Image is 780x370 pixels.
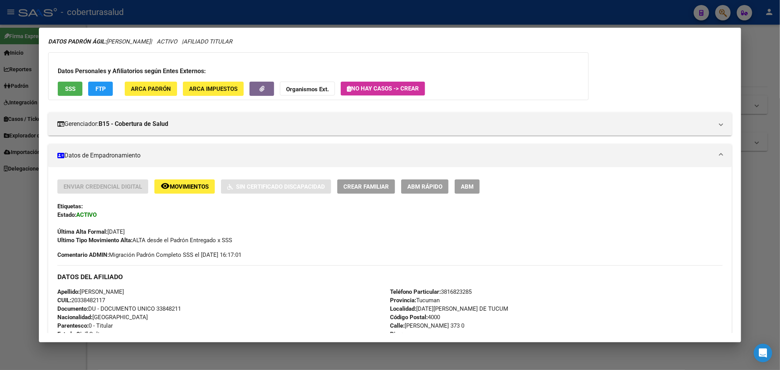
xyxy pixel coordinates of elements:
button: Enviar Credencial Digital [57,179,148,194]
span: ABM Rápido [407,183,442,190]
strong: DATOS PADRÓN ÁGIL: [48,38,106,45]
span: [PERSON_NAME] 373 0 [390,322,464,329]
mat-icon: remove_red_eye [161,181,170,191]
span: Soltero [57,331,108,338]
strong: Organismos Ext. [286,86,329,93]
span: Crear Familiar [343,183,389,190]
mat-panel-title: Gerenciador: [57,119,713,129]
strong: Estado: [57,211,76,218]
span: [DATE][PERSON_NAME] DE TUCUM [390,305,508,312]
span: 20338482117 [57,297,105,304]
button: ARCA Impuestos [183,82,244,96]
strong: Código Postal: [390,314,428,321]
span: [DATE] [57,228,125,235]
strong: Provincia: [390,297,416,304]
button: No hay casos -> Crear [341,82,425,95]
i: | ACTIVO | [48,38,232,45]
button: ARCA Padrón [125,82,177,96]
strong: Comentario ADMIN: [57,251,109,258]
button: SSS [58,82,82,96]
strong: ACTIVO [76,211,97,218]
span: ABM [461,183,474,190]
strong: Etiquetas: [57,203,83,210]
div: Open Intercom Messenger [754,344,772,362]
span: Tucuman [390,297,440,304]
mat-expansion-panel-header: Gerenciador:B15 - Cobertura de Salud [48,112,731,136]
span: Movimientos [170,183,209,190]
span: AFILIADO TITULAR [183,38,232,45]
button: Crear Familiar [337,179,395,194]
span: Enviar Credencial Digital [64,183,142,190]
button: ABM [455,179,480,194]
h3: Datos Personales y Afiliatorios según Entes Externos: [58,67,579,76]
button: Movimientos [154,179,215,194]
strong: Teléfono Particular: [390,288,441,295]
span: Migración Padrón Completo SSS el [DATE] 16:17:01 [57,251,241,259]
button: FTP [88,82,113,96]
span: 4000 [390,314,440,321]
strong: Documento: [57,305,88,312]
strong: Ultimo Tipo Movimiento Alta: [57,237,132,244]
span: [GEOGRAPHIC_DATA] [57,314,148,321]
mat-expansion-panel-header: Datos de Empadronamiento [48,144,731,167]
span: No hay casos -> Crear [347,85,419,92]
strong: Piso: [390,331,403,338]
strong: Parentesco: [57,322,89,329]
span: 0 - Titular [57,322,113,329]
strong: B15 - Cobertura de Salud [99,119,168,129]
span: ARCA Impuestos [189,85,238,92]
strong: Última Alta Formal: [57,228,107,235]
h3: DATOS DEL AFILIADO [57,273,722,281]
span: SSS [65,85,75,92]
strong: Localidad: [390,305,416,312]
span: ALTA desde el Padrón Entregado x SSS [57,237,232,244]
span: Sin Certificado Discapacidad [236,183,325,190]
span: ARCA Padrón [131,85,171,92]
button: Sin Certificado Discapacidad [221,179,331,194]
button: Organismos Ext. [280,82,335,96]
strong: Apellido: [57,288,80,295]
mat-panel-title: Datos de Empadronamiento [57,151,713,160]
strong: Nacionalidad: [57,314,92,321]
strong: CUIL: [57,297,71,304]
span: 3816823285 [390,288,472,295]
strong: Estado Civil: [57,331,89,338]
button: ABM Rápido [401,179,449,194]
span: FTP [95,85,106,92]
span: [PERSON_NAME] [48,38,151,45]
span: DU - DOCUMENTO UNICO 33848211 [57,305,181,312]
span: [PERSON_NAME] [57,288,124,295]
strong: Calle: [390,322,405,329]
